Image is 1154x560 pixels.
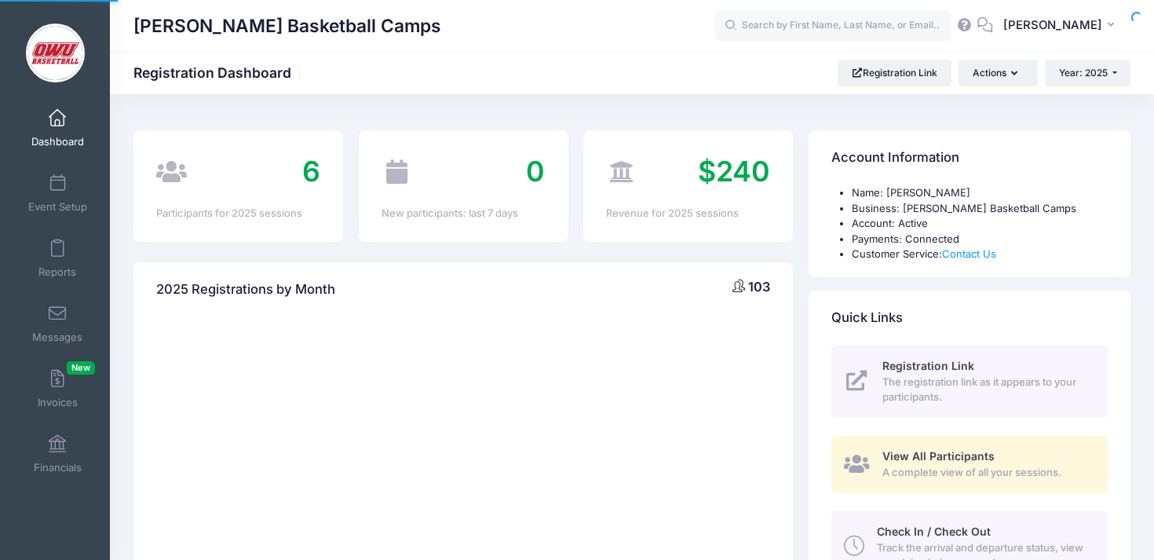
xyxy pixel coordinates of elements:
[852,185,1108,201] li: Name: [PERSON_NAME]
[156,206,320,221] div: Participants for 2025 sessions
[882,449,995,463] span: View All Participants
[606,206,770,221] div: Revenue for 2025 sessions
[31,135,84,148] span: Dashboard
[38,396,78,409] span: Invoices
[831,346,1108,418] a: Registration Link The registration link as it appears to your participants.
[20,231,95,286] a: Reports
[67,361,95,375] span: New
[20,426,95,481] a: Financials
[831,436,1108,493] a: View All Participants A complete view of all your sessions.
[838,60,951,86] a: Registration Link
[382,206,546,221] div: New participants: last 7 days
[133,64,305,81] h1: Registration Dashboard
[715,10,951,42] input: Search by First Name, Last Name, or Email...
[748,279,770,295] span: 103
[20,166,95,221] a: Event Setup
[526,154,545,188] span: 0
[852,201,1108,217] li: Business: [PERSON_NAME] Basketball Camps
[156,267,335,312] h4: 2025 Registrations by Month
[34,461,82,474] span: Financials
[302,154,320,188] span: 6
[28,200,87,214] span: Event Setup
[1003,16,1102,34] span: [PERSON_NAME]
[882,465,1090,481] span: A complete view of all your sessions.
[698,154,770,188] span: $240
[831,136,959,181] h4: Account Information
[852,232,1108,247] li: Payments: Connected
[20,101,95,156] a: Dashboard
[38,265,76,279] span: Reports
[20,296,95,351] a: Messages
[852,247,1108,262] li: Customer Service:
[942,247,996,260] a: Contact Us
[959,60,1037,86] button: Actions
[1045,60,1130,86] button: Year: 2025
[133,8,441,44] h1: [PERSON_NAME] Basketball Camps
[852,216,1108,232] li: Account: Active
[26,24,85,82] img: David Vogel Basketball Camps
[993,8,1130,44] button: [PERSON_NAME]
[1059,67,1108,79] span: Year: 2025
[32,331,82,344] span: Messages
[831,295,903,340] h4: Quick Links
[882,359,974,372] span: Registration Link
[877,525,991,538] span: Check In / Check Out
[20,361,95,416] a: InvoicesNew
[882,375,1090,405] span: The registration link as it appears to your participants.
